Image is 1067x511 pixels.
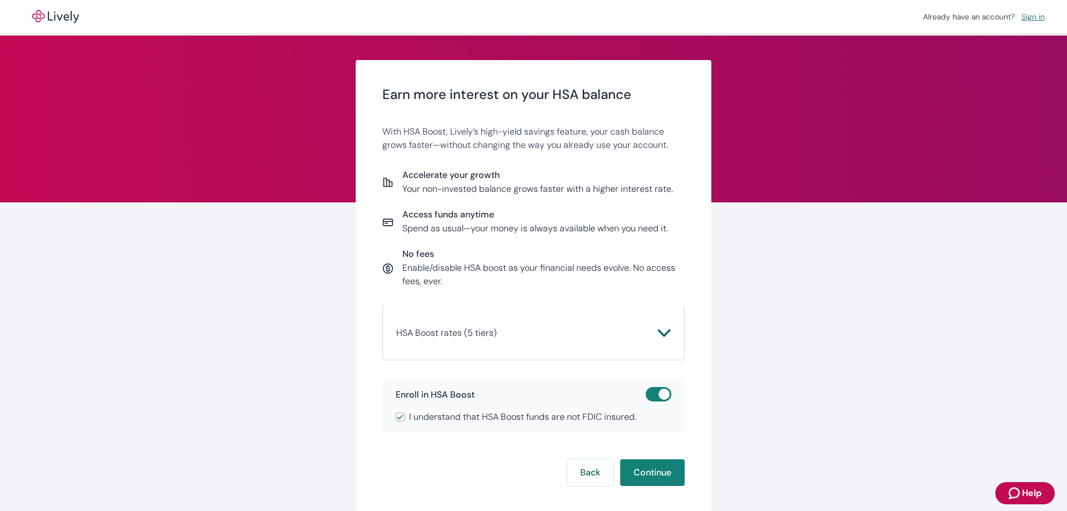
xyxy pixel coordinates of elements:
a: Sign in [1017,9,1049,24]
img: Lively [24,10,87,23]
span: Help [1022,487,1041,500]
button: Back [567,459,614,486]
span: Accelerate your growth [402,170,673,180]
span: Earn more interest on your HSA balance [382,87,685,103]
svg: Card icon [382,217,393,228]
p: Enable/disable HSA boost as your financial needs evolve. No access fees, ever. [402,261,685,288]
button: HSA Boost rates (5 tiers) [396,320,671,346]
p: HSA Boost rates (5 tiers) [396,326,497,340]
span: Access funds anytime [402,209,668,220]
p: With HSA Boost, Lively’s high-yield savings feature, your cash balance grows faster—without chang... [382,125,685,152]
div: Already have an account? [923,11,1049,23]
svg: Currency icon [382,263,393,274]
button: Zendesk support iconHelp [995,482,1055,504]
svg: Report icon [382,177,393,188]
button: Continue [620,459,685,486]
span: No fees [402,249,685,259]
p: Spend as usual—your money is always available when you need it. [402,222,668,235]
p: Your non-invested balance grows faster with a higher interest rate. [402,182,673,196]
span: I understand that HSA Boost funds are not FDIC insured. [409,410,636,424]
span: Enroll in HSA Boost [396,389,475,400]
svg: Chevron icon [657,326,671,340]
svg: Zendesk support icon [1009,487,1022,500]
